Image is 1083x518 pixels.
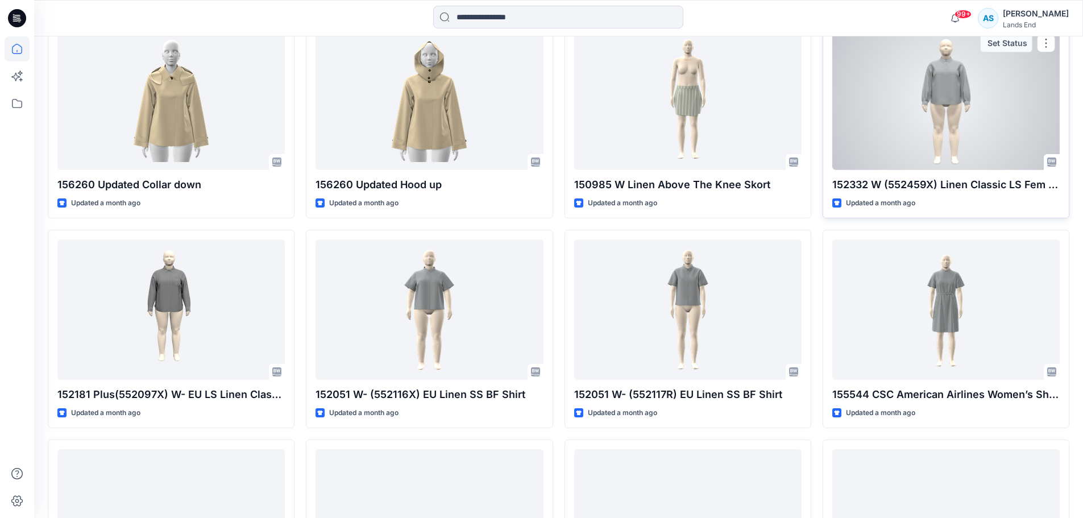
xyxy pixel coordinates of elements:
[71,197,140,209] p: Updated a month ago
[329,197,399,209] p: Updated a month ago
[57,177,285,193] p: 156260 Updated Collar down
[316,387,543,403] p: 152051 W- (552116X) EU Linen SS BF Shirt
[1003,20,1069,29] div: Lands End
[832,30,1060,170] a: 152332 W (552459X) Linen Classic LS Fem Shirt_REV1
[588,407,657,419] p: Updated a month ago
[846,407,915,419] p: Updated a month ago
[832,177,1060,193] p: 152332 W (552459X) Linen Classic LS Fem Shirt_REV1
[846,197,915,209] p: Updated a month ago
[329,407,399,419] p: Updated a month ago
[832,387,1060,403] p: 155544 CSC American Airlines Women’s Short Sleeve Zip Front Twill Dress
[574,239,802,380] a: 152051 W- (552117R) EU Linen SS BF Shirt
[57,30,285,170] a: 156260 Updated Collar down
[978,8,998,28] div: AS
[574,387,802,403] p: 152051 W- (552117R) EU Linen SS BF Shirt
[316,177,543,193] p: 156260 Updated Hood up
[955,10,972,19] span: 99+
[316,239,543,380] a: 152051 W- (552116X) EU Linen SS BF Shirt
[316,30,543,170] a: 156260 Updated Hood up
[57,387,285,403] p: 152181 Plus(552097X) W- EU LS Linen Classic Button- Through Shirt
[71,407,140,419] p: Updated a month ago
[832,239,1060,380] a: 155544 CSC American Airlines Women’s Short Sleeve Zip Front Twill Dress
[588,197,657,209] p: Updated a month ago
[574,177,802,193] p: 150985 W Linen Above The Knee Skort
[57,239,285,380] a: 152181 Plus(552097X) W- EU LS Linen Classic Button- Through Shirt
[1003,7,1069,20] div: [PERSON_NAME]
[574,30,802,170] a: 150985 W Linen Above The Knee Skort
